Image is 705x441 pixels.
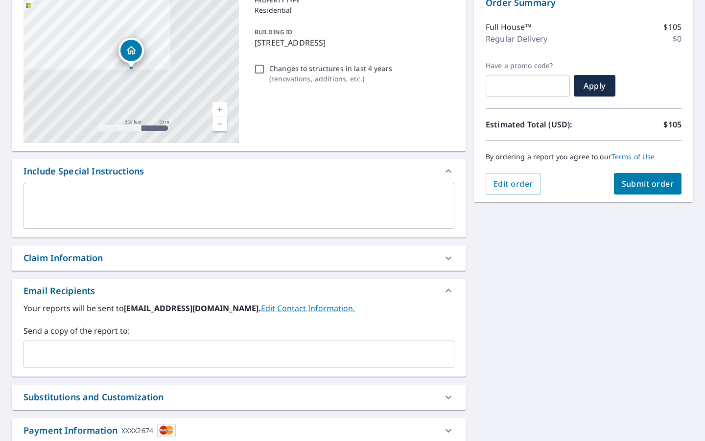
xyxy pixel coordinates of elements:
[23,165,144,178] div: Include Special Instructions
[673,33,681,45] p: $0
[486,33,547,45] p: Regular Delivery
[124,303,261,314] b: [EMAIL_ADDRESS][DOMAIN_NAME].
[486,119,584,130] p: Estimated Total (USD):
[269,73,392,84] p: ( renovations, additions, etc. )
[12,279,466,302] div: Email Recipients
[622,178,674,189] span: Submit order
[255,5,450,15] p: Residential
[574,75,615,97] button: Apply
[12,245,466,270] div: Claim Information
[255,37,450,49] p: [STREET_ADDRESS]
[486,61,570,70] label: Have a promo code?
[121,424,153,437] div: XXXX2674
[611,152,655,161] a: Terms of Use
[614,173,682,195] button: Submit order
[663,21,681,33] p: $105
[12,159,466,183] div: Include Special Instructions
[663,119,681,130] p: $105
[23,284,95,297] div: Email Recipients
[269,63,392,73] p: Changes to structures in last 4 years
[493,178,533,189] span: Edit order
[261,303,355,314] a: EditContactInfo
[23,325,454,337] label: Send a copy of the report to:
[212,117,227,131] a: Current Level 17, Zoom Out
[582,80,608,91] span: Apply
[23,391,164,404] div: Substitutions and Customization
[486,173,541,195] button: Edit order
[118,38,144,68] div: Dropped pin, building 1, Residential property, 17730 Chagrin Blvd Shaker Heights, OH 44122
[23,302,454,314] label: Your reports will be sent to
[486,21,531,33] p: Full House™
[486,152,681,161] p: By ordering a report you agree to our
[255,28,292,36] p: BUILDING ID
[23,251,103,265] div: Claim Information
[157,424,176,437] img: cardImage
[212,102,227,117] a: Current Level 17, Zoom In
[23,424,176,437] div: Payment Information
[12,385,466,410] div: Substitutions and Customization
